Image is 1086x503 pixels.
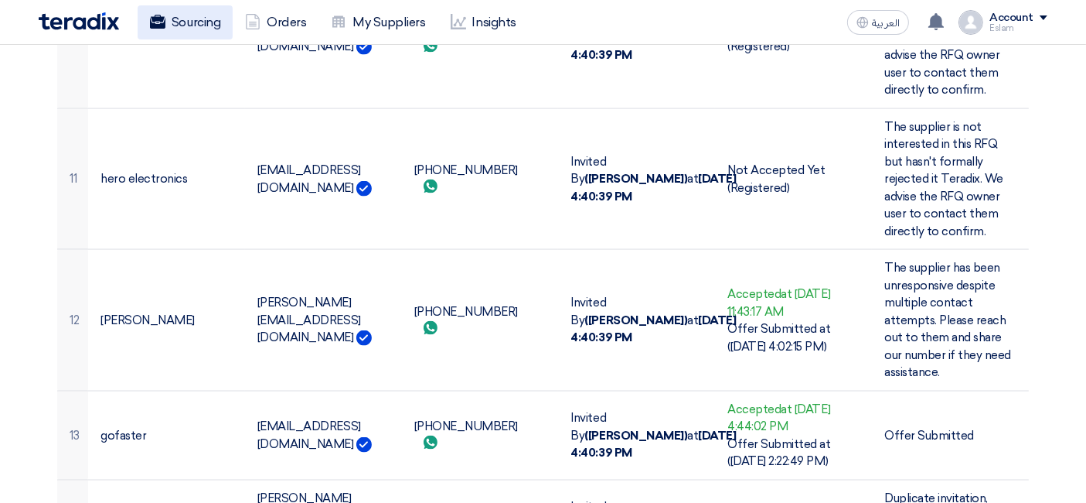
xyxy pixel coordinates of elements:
[356,437,372,453] img: Verified Account
[570,172,736,204] b: [DATE] 4:40:39 PM
[958,10,983,35] img: profile_test.png
[570,155,736,204] span: Invited By at
[570,411,736,460] span: Invited By at
[847,10,909,35] button: العربية
[727,287,830,319] span: at [DATE] 11:43:17 AM
[872,18,900,29] span: العربية
[88,250,245,392] td: [PERSON_NAME]
[233,5,318,39] a: Orders
[39,12,119,30] img: Teradix logo
[318,5,437,39] a: My Suppliers
[57,108,88,250] td: 11
[585,172,688,186] b: ([PERSON_NAME])
[570,296,736,344] span: Invited By at
[245,391,402,480] td: [EMAIL_ADDRESS][DOMAIN_NAME]
[989,12,1033,25] div: Account
[57,250,88,392] td: 12
[88,391,245,480] td: gofaster
[727,401,860,436] div: Accepted
[245,108,402,250] td: [EMAIL_ADDRESS][DOMAIN_NAME]
[88,108,245,250] td: hero electronics
[585,429,688,443] b: ([PERSON_NAME])
[884,429,974,443] span: Offer Submitted
[57,391,88,480] td: 13
[402,391,559,480] td: [PHONE_NUMBER]
[727,286,860,320] div: Accepted
[884,261,1011,379] span: The supplier has been unresponsive despite multiple contact attempts. Please reach out to them an...
[438,5,529,39] a: Insights
[727,320,860,355] div: Offer Submitted at ([DATE] 4:02:15 PM)
[989,24,1047,33] div: Eslam
[585,313,688,327] b: ([PERSON_NAME])
[402,250,559,392] td: [PHONE_NUMBER]
[402,108,559,250] td: [PHONE_NUMBER]
[356,181,372,197] img: Verified Account
[245,250,402,392] td: [PERSON_NAME][EMAIL_ADDRESS][DOMAIN_NAME]
[356,330,372,346] img: Verified Account
[356,39,372,55] img: Verified Account
[884,120,1003,238] span: The supplier is not interested in this RFQ but hasn't formally rejected it Teradix. We advise the...
[138,5,233,39] a: Sourcing
[727,436,860,470] div: Offer Submitted at ([DATE] 2:22:49 PM)
[727,162,860,197] div: Not Accepted Yet (Registered)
